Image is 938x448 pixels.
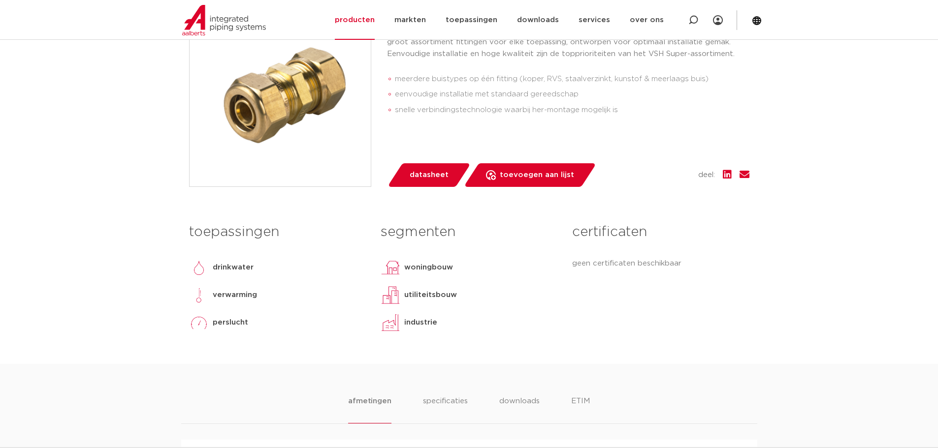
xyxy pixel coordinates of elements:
[213,262,254,273] p: drinkwater
[572,258,749,269] p: geen certificaten beschikbaar
[404,262,453,273] p: woningbouw
[189,258,209,277] img: drinkwater
[189,222,366,242] h3: toepassingen
[213,317,248,329] p: perslucht
[387,25,749,60] p: De VSH Multi Super K3056 is een rechte koppeling met 2 knel aansluitingen. VSH Super biedt een gr...
[190,5,371,186] img: Product Image for VSH Multi Super rechte koppeling FF 20
[500,167,574,183] span: toevoegen aan lijst
[395,71,749,87] li: meerdere buistypes op één fitting (koper, RVS, staalverzinkt, kunstof & meerlaags buis)
[571,395,590,423] li: ETIM
[381,313,400,332] img: industrie
[410,167,449,183] span: datasheet
[189,285,209,305] img: verwarming
[381,222,557,242] h3: segmenten
[572,222,749,242] h3: certificaten
[213,289,257,301] p: verwarming
[387,163,471,187] a: datasheet
[404,289,457,301] p: utiliteitsbouw
[395,102,749,118] li: snelle verbindingstechnologie waarbij her-montage mogelijk is
[395,87,749,102] li: eenvoudige installatie met standaard gereedschap
[698,169,715,181] span: deel:
[381,258,400,277] img: woningbouw
[348,395,391,423] li: afmetingen
[189,313,209,332] img: perslucht
[404,317,437,329] p: industrie
[381,285,400,305] img: utiliteitsbouw
[499,395,540,423] li: downloads
[423,395,468,423] li: specificaties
